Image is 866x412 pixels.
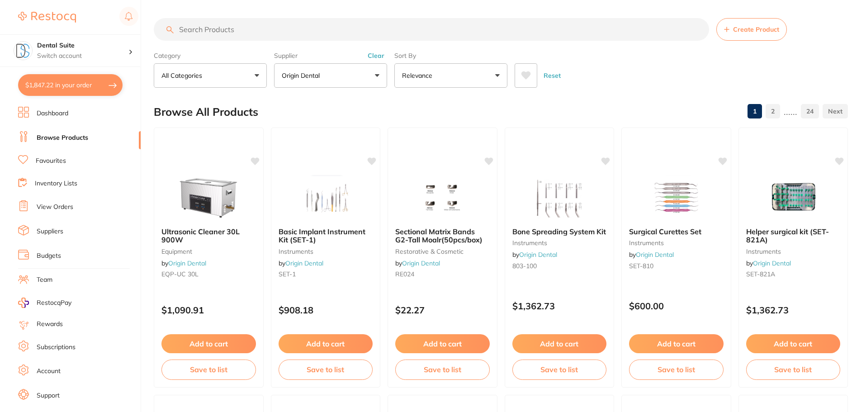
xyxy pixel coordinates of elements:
[395,305,490,315] p: $22.27
[37,109,68,118] a: Dashboard
[37,227,63,236] a: Suppliers
[395,227,490,244] b: Sectional Matrix Bands G2-Tall Moalr(50pcs/box)
[512,227,607,236] b: Bone Spreading System Kit
[766,102,780,120] a: 2
[154,52,267,60] label: Category
[395,259,440,267] span: by
[629,227,724,236] b: Surgical Curettes Set
[629,262,653,270] span: SET-810
[801,102,819,120] a: 24
[746,305,841,315] p: $1,362.73
[629,239,724,246] small: instruments
[37,52,128,61] p: Switch account
[37,367,61,376] a: Account
[748,102,762,120] a: 1
[629,334,724,353] button: Add to cart
[285,259,323,267] a: Origin Dental
[279,248,373,255] small: instruments
[37,298,71,308] span: RestocqPay
[168,259,206,267] a: Origin Dental
[746,227,841,244] b: Helper surgical kit (SET-821A)
[512,262,537,270] span: 803-100
[784,106,797,117] p: ......
[512,251,557,259] span: by
[161,227,256,244] b: Ultrasonic Cleaner 30L 900W
[37,133,88,142] a: Browse Products
[629,360,724,379] button: Save to list
[636,251,674,259] a: Origin Dental
[279,360,373,379] button: Save to list
[413,175,472,220] img: Sectional Matrix Bands G2-Tall Moalr(50pcs/box)
[14,42,32,60] img: Dental Suite
[519,251,557,259] a: Origin Dental
[274,63,387,88] button: Origin Dental
[161,227,240,244] span: Ultrasonic Cleaner 30L 900W
[746,259,791,267] span: by
[279,305,373,315] p: $908.18
[512,227,606,236] span: Bone Spreading System Kit
[154,18,709,41] input: Search Products
[279,259,323,267] span: by
[733,26,779,33] span: Create Product
[37,251,61,260] a: Budgets
[279,227,373,244] b: Basic Implant Instrument Kit (SET-1)
[161,334,256,353] button: Add to cart
[402,259,440,267] a: Origin Dental
[647,175,705,220] img: Surgical Curettes Set
[37,391,60,400] a: Support
[161,71,206,80] p: All Categories
[365,52,387,60] button: Clear
[541,63,563,88] button: Reset
[161,270,199,278] span: EQP-UC 30L
[296,175,355,220] img: Basic Implant Instrument Kit (SET-1)
[395,360,490,379] button: Save to list
[18,298,29,308] img: RestocqPay
[18,12,76,23] img: Restocq Logo
[35,179,77,188] a: Inventory Lists
[746,360,841,379] button: Save to list
[395,248,490,255] small: restorative & cosmetic
[402,71,436,80] p: Relevance
[746,248,841,255] small: instruments
[37,343,76,352] a: Subscriptions
[161,248,256,255] small: equipment
[746,334,841,353] button: Add to cart
[746,270,775,278] span: SET-821A
[161,259,206,267] span: by
[18,298,71,308] a: RestocqPay
[629,251,674,259] span: by
[512,360,607,379] button: Save to list
[279,334,373,353] button: Add to cart
[282,71,323,80] p: Origin Dental
[629,227,701,236] span: Surgical Curettes Set
[279,227,365,244] span: Basic Implant Instrument Kit (SET-1)
[512,239,607,246] small: instruments
[394,63,507,88] button: Relevance
[512,301,607,311] p: $1,362.73
[753,259,791,267] a: Origin Dental
[36,156,66,166] a: Favourites
[37,203,73,212] a: View Orders
[716,18,787,41] button: Create Product
[18,7,76,28] a: Restocq Logo
[395,227,483,244] span: Sectional Matrix Bands G2-Tall Moalr(50pcs/box)
[394,52,507,60] label: Sort By
[154,106,258,118] h2: Browse All Products
[746,227,829,244] span: Helper surgical kit (SET-821A)
[161,360,256,379] button: Save to list
[395,334,490,353] button: Add to cart
[37,275,52,284] a: Team
[37,320,63,329] a: Rewards
[629,301,724,311] p: $600.00
[512,334,607,353] button: Add to cart
[395,270,414,278] span: RE024
[18,74,123,96] button: $1,847.22 in your order
[37,41,128,50] h4: Dental Suite
[279,270,296,278] span: SET-1
[154,63,267,88] button: All Categories
[179,175,238,220] img: Ultrasonic Cleaner 30L 900W
[764,175,823,220] img: Helper surgical kit (SET-821A)
[530,175,589,220] img: Bone Spreading System Kit
[274,52,387,60] label: Supplier
[161,305,256,315] p: $1,090.91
